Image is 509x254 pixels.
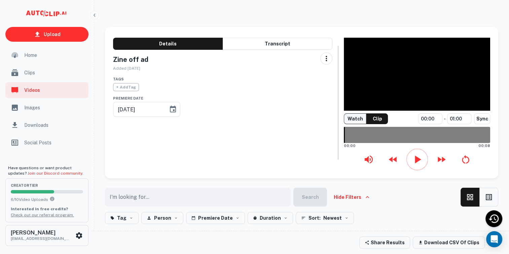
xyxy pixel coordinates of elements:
button: Transcript [223,38,332,50]
button: Hide Filters [330,188,373,207]
span: Images [24,104,84,111]
button: Sort: Newest [296,212,354,224]
span: + Add Tag [113,83,139,91]
input: I'm looking for... [105,188,287,207]
span: 00:08 [478,143,490,149]
a: Videos [5,82,88,98]
a: Check out our referral program. [11,213,74,217]
span: Social Posts [24,139,84,146]
a: Upload [5,27,88,42]
span: Clips [24,69,84,76]
span: Tags [113,77,124,81]
input: hh:mm:ss [447,113,471,124]
button: Choose date, selected date is Sep 4, 2025 [166,103,180,116]
span: Downloads [24,121,84,129]
div: Open Intercom Messenger [486,231,502,247]
svg: You can upload 10 videos per month on the creator tier. Upgrade to upload more. [49,196,55,202]
h6: [PERSON_NAME] [11,230,71,235]
span: Have questions or want product updates? [8,166,83,176]
span: Home [24,51,84,59]
div: Recent Activity [485,210,502,227]
button: Person [141,212,183,224]
a: Join our Discord community. [28,171,83,176]
button: Details [113,38,223,50]
span: Premiere Date [113,96,143,100]
input: mm/dd/yyyy [113,100,163,119]
span: Added [DATE] [113,66,140,71]
div: - [442,115,447,123]
span: Sort: [308,214,321,222]
a: Social Posts [5,135,88,151]
button: Watch [344,113,366,124]
a: Downloads [5,117,88,133]
button: Share Results [359,237,410,249]
p: Upload [44,31,61,38]
a: Home [5,47,88,63]
p: Interested in free credits? [11,206,83,212]
span: 00:00 [344,143,356,149]
span: creator Tier [11,184,83,187]
input: hh:mm:ss [418,113,442,124]
a: Clips [5,65,88,81]
a: Images [5,100,88,116]
h5: Zine off ad [113,55,155,64]
span: Newest [323,214,342,222]
p: [EMAIL_ADDRESS][DOMAIN_NAME] [11,235,71,242]
p: 6 / 10 Video Uploads [11,196,83,203]
button: Premiere Date [186,212,245,224]
button: Tag [105,212,139,224]
button: Duration [248,212,293,224]
button: [PERSON_NAME][EMAIL_ADDRESS][DOMAIN_NAME] [5,225,88,246]
span: Videos [24,86,84,94]
button: Clip [366,113,388,124]
button: Download CSV of clips [413,237,485,249]
button: Sync [474,113,490,124]
button: creatorTier6/10Video UploadsYou can upload 10 videos per month on the creator tier. Upgrade to up... [5,178,88,222]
